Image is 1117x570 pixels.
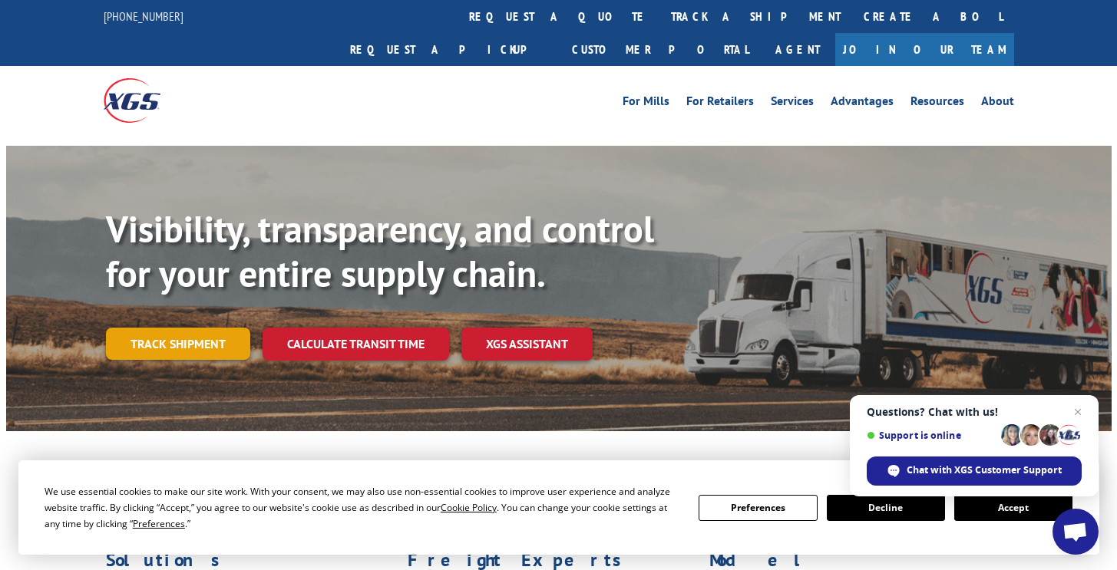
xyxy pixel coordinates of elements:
div: Cookie Consent Prompt [18,460,1099,555]
span: Preferences [133,517,185,530]
span: Chat with XGS Customer Support [907,463,1062,477]
a: Agent [760,33,835,66]
span: Questions? Chat with us! [867,406,1082,418]
div: We use essential cookies to make our site work. With your consent, we may also use non-essential ... [45,483,680,532]
b: Visibility, transparency, and control for your entire supply chain. [106,205,654,297]
div: Open chat [1053,509,1099,555]
button: Preferences [699,495,817,521]
span: Cookie Policy [441,501,497,514]
a: Track shipment [106,328,250,360]
a: About [981,95,1014,112]
a: XGS ASSISTANT [461,328,593,361]
span: Close chat [1069,403,1087,421]
a: Customer Portal [560,33,760,66]
div: Chat with XGS Customer Support [867,456,1082,486]
span: Support is online [867,430,996,441]
a: Services [771,95,814,112]
a: Calculate transit time [263,328,449,361]
a: For Mills [623,95,669,112]
a: Request a pickup [339,33,560,66]
button: Decline [827,495,945,521]
button: Accept [954,495,1072,521]
a: [PHONE_NUMBER] [104,8,183,24]
a: For Retailers [686,95,754,112]
a: Resources [910,95,964,112]
a: Join Our Team [835,33,1014,66]
a: Advantages [831,95,894,112]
